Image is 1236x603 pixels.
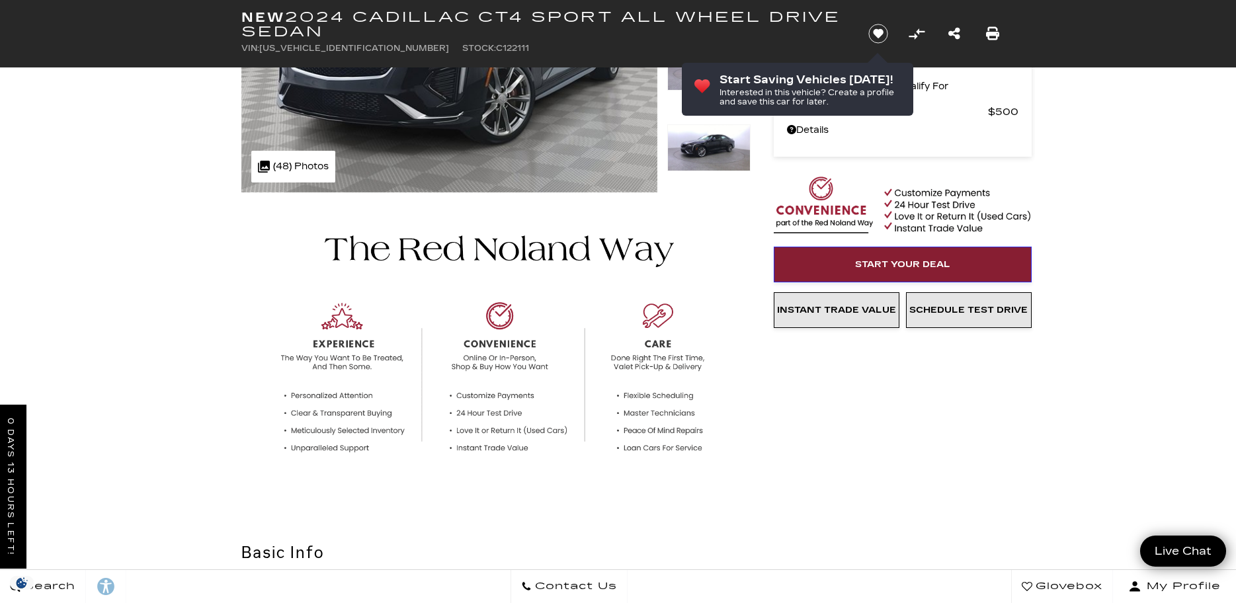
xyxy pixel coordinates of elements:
span: Search [21,577,75,596]
img: New 2024 Black Raven Cadillac Sport image 4 [667,124,751,172]
iframe: YouTube video player [774,335,1032,543]
span: C122111 [496,44,529,53]
a: Print this New 2024 Cadillac CT4 Sport All Wheel Drive Sedan [986,24,999,43]
span: VIN: [241,44,259,53]
img: Opt-Out Icon [7,576,37,590]
a: GM Educator Offer $500 [787,102,1018,121]
p: Other Offers You May Qualify For [787,77,949,96]
span: Instant Trade Value [777,305,896,315]
button: Compare Vehicle [907,24,927,44]
span: My Profile [1141,577,1221,596]
button: Save vehicle [864,23,893,44]
span: Glovebox [1032,577,1102,596]
span: GM Educator Offer [787,102,988,121]
h2: Basic Info [241,541,751,565]
span: Live Chat [1148,543,1218,559]
h1: 2024 Cadillac CT4 Sport All Wheel Drive Sedan [241,10,846,39]
button: Open user profile menu [1113,570,1236,603]
span: [US_VEHICLE_IDENTIFICATION_NUMBER] [259,44,449,53]
span: Contact Us [532,577,617,596]
span: $500 [988,102,1018,121]
div: (48) Photos [251,151,335,182]
a: Instant Trade Value [774,292,899,328]
a: Schedule Test Drive [906,292,1032,328]
a: Details [787,121,1018,140]
section: Click to Open Cookie Consent Modal [7,576,37,590]
a: Contact Us [511,570,628,603]
a: Glovebox [1011,570,1113,603]
a: Start Your Deal [774,247,1032,282]
strong: New [241,9,285,25]
span: Start Your Deal [855,259,950,270]
span: Schedule Test Drive [909,305,1028,315]
a: Share this New 2024 Cadillac CT4 Sport All Wheel Drive Sedan [948,24,960,43]
a: Live Chat [1140,536,1226,567]
span: Stock: [462,44,496,53]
